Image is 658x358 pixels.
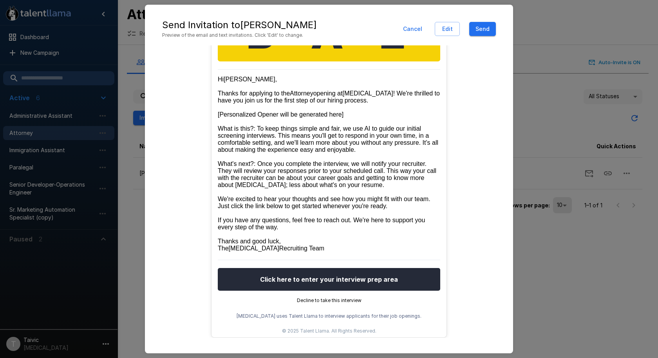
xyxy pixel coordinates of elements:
[162,31,317,39] span: Preview of the email and text invitations. Click 'Edit' to change.
[229,245,279,252] span: [MEDICAL_DATA]
[218,217,427,230] span: If you have any questions, feel free to reach out. We're here to support you every step of the way.
[218,268,440,291] button: Click here to enter your interview prep area
[218,76,224,83] span: Hi
[218,90,290,97] span: Thanks for applying to the
[162,19,317,31] h5: Send Invitation to [PERSON_NAME]
[218,111,343,118] span: [Personalized Opener will be generated here]
[224,76,275,83] span: [PERSON_NAME]
[279,245,324,252] span: Recruiting Team
[469,22,496,36] button: Send
[400,22,425,36] button: Cancel
[342,90,393,97] span: [MEDICAL_DATA]
[218,160,438,188] span: What's next?: Once you complete the interview, we will notify your recruiter. They will review yo...
[275,76,277,83] span: ,
[313,90,343,97] span: opening at
[218,196,432,209] span: We're excited to hear your thoughts and see how you might fit with our team. Just click the link ...
[290,90,313,97] span: Attorney
[218,297,440,304] p: Decline to take this interview
[435,22,460,36] button: Edit
[218,125,440,153] span: What is this?: To keep things simple and fair, we use AI to guide our initial screening interview...
[218,312,440,320] p: [MEDICAL_DATA] uses Talent Llama to interview applicants for their job openings.
[218,245,229,252] span: The
[218,328,440,334] p: © 2025 Talent Llama. All Rights Reserved.
[218,238,281,245] span: Thanks and good luck,
[218,90,441,104] span: ! We're thrilled to have you join us for the first step of our hiring process.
